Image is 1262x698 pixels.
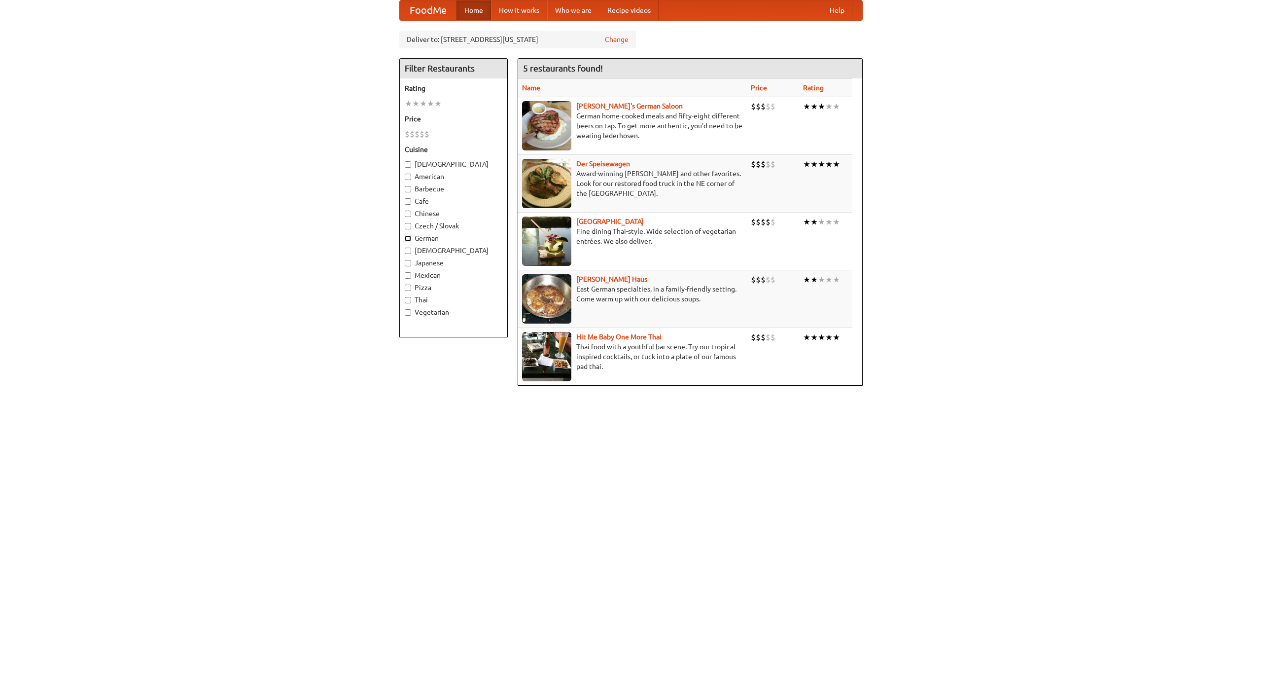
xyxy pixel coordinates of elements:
li: ★ [810,159,818,170]
li: ★ [833,332,840,343]
li: $ [424,129,429,140]
li: $ [771,274,775,285]
p: East German specialties, in a family-friendly setting. Come warm up with our delicious soups. [522,284,743,304]
li: $ [771,101,775,112]
b: [GEOGRAPHIC_DATA] [576,218,644,225]
h5: Cuisine [405,145,502,154]
img: speisewagen.jpg [522,159,571,208]
a: Der Speisewagen [576,160,630,168]
li: ★ [803,332,810,343]
li: ★ [825,159,833,170]
li: $ [761,159,766,170]
li: $ [751,101,756,112]
li: ★ [810,217,818,227]
div: Deliver to: [STREET_ADDRESS][US_STATE] [399,31,636,48]
li: $ [761,217,766,227]
li: ★ [833,274,840,285]
h4: Filter Restaurants [400,59,507,78]
li: $ [751,159,756,170]
label: Japanese [405,258,502,268]
li: $ [766,159,771,170]
a: FoodMe [400,0,456,20]
a: [PERSON_NAME] Haus [576,275,647,283]
li: ★ [818,274,825,285]
a: [PERSON_NAME]'s German Saloon [576,102,683,110]
li: $ [751,332,756,343]
li: ★ [434,98,442,109]
input: [DEMOGRAPHIC_DATA] [405,248,411,254]
li: ★ [825,217,833,227]
p: German home-cooked meals and fifty-eight different beers on tap. To get more authentic, you'd nee... [522,111,743,141]
label: American [405,172,502,182]
li: $ [405,129,410,140]
label: German [405,233,502,243]
input: Mexican [405,272,411,279]
li: ★ [818,217,825,227]
li: $ [766,101,771,112]
a: Help [822,0,852,20]
li: ★ [803,101,810,112]
li: $ [751,217,756,227]
a: Rating [803,84,824,92]
label: Mexican [405,270,502,280]
li: ★ [818,159,825,170]
label: Cafe [405,196,502,206]
li: $ [766,217,771,227]
li: $ [766,274,771,285]
li: ★ [810,332,818,343]
li: ★ [810,101,818,112]
li: $ [761,274,766,285]
li: ★ [420,98,427,109]
input: Pizza [405,285,411,291]
label: Thai [405,295,502,305]
a: Home [456,0,491,20]
li: ★ [833,101,840,112]
input: American [405,174,411,180]
li: ★ [803,274,810,285]
label: Barbecue [405,184,502,194]
p: Fine dining Thai-style. Wide selection of vegetarian entrées. We also deliver. [522,226,743,246]
input: German [405,235,411,242]
input: Barbecue [405,186,411,192]
li: ★ [825,332,833,343]
li: $ [766,332,771,343]
li: $ [756,332,761,343]
label: [DEMOGRAPHIC_DATA] [405,159,502,169]
li: $ [771,159,775,170]
li: ★ [803,217,810,227]
li: $ [761,332,766,343]
li: ★ [825,101,833,112]
a: Change [605,35,629,44]
input: Thai [405,297,411,303]
li: $ [771,217,775,227]
li: ★ [833,217,840,227]
h5: Price [405,114,502,124]
a: Who we are [547,0,599,20]
a: How it works [491,0,547,20]
li: ★ [818,332,825,343]
li: ★ [810,274,818,285]
a: Hit Me Baby One More Thai [576,333,662,341]
a: Recipe videos [599,0,659,20]
label: Czech / Slovak [405,221,502,231]
input: Cafe [405,198,411,205]
label: Pizza [405,283,502,293]
input: [DEMOGRAPHIC_DATA] [405,161,411,168]
img: babythai.jpg [522,332,571,381]
li: ★ [818,101,825,112]
li: $ [420,129,424,140]
input: Vegetarian [405,309,411,316]
input: Czech / Slovak [405,223,411,229]
label: Vegetarian [405,307,502,317]
li: ★ [412,98,420,109]
input: Japanese [405,260,411,266]
ng-pluralize: 5 restaurants found! [523,64,603,73]
img: satay.jpg [522,217,571,266]
li: ★ [405,98,412,109]
li: $ [756,217,761,227]
label: [DEMOGRAPHIC_DATA] [405,246,502,256]
li: $ [756,274,761,285]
